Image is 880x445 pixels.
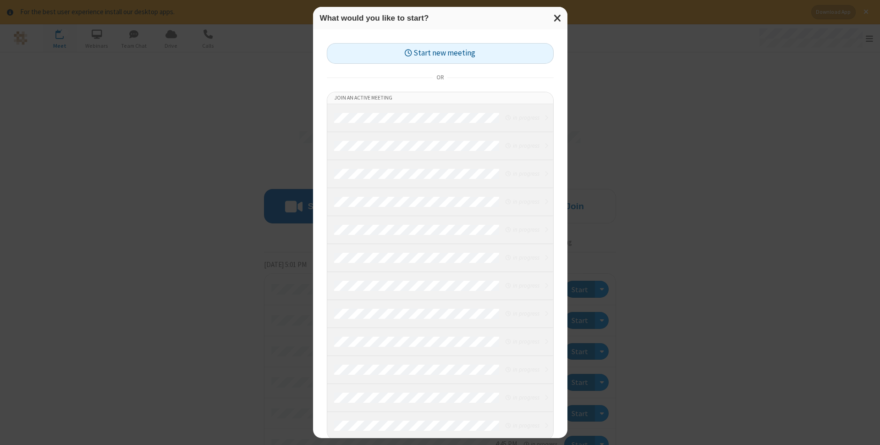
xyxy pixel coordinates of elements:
[506,169,539,178] em: in progress
[506,141,539,150] em: in progress
[433,71,447,84] span: or
[506,253,539,262] em: in progress
[327,43,554,64] button: Start new meeting
[506,337,539,346] em: in progress
[506,281,539,290] em: in progress
[506,393,539,402] em: in progress
[506,113,539,122] em: in progress
[506,365,539,374] em: in progress
[506,225,539,234] em: in progress
[506,197,539,206] em: in progress
[320,14,561,22] h3: What would you like to start?
[506,309,539,318] em: in progress
[506,421,539,430] em: in progress
[327,92,553,104] li: Join an active meeting
[548,7,567,29] button: Close modal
